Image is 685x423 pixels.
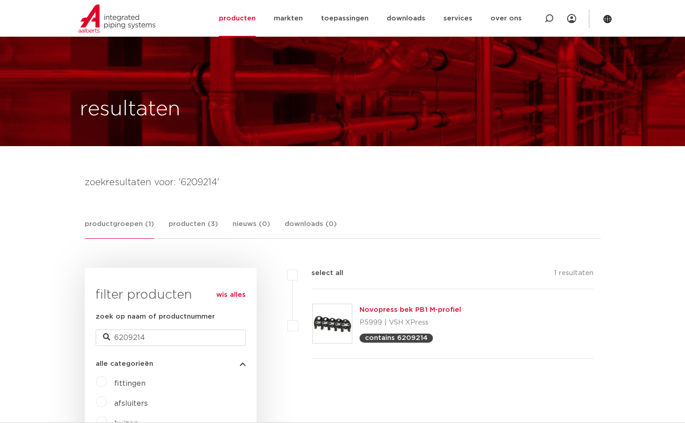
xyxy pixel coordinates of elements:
[365,334,428,341] p: contains 6209214
[96,360,246,367] button: alle categorieën
[96,311,215,322] label: zoek op naam of productnummer
[298,268,343,279] label: select all
[554,268,593,282] p: 1 resultaten
[96,330,246,346] input: zoeken
[96,360,153,367] span: alle categorieën
[360,306,461,313] a: Novopress bek PB1 M-profiel
[85,175,601,190] h4: zoekresultaten voor: '6209214'
[80,95,180,124] h1: resultaten
[85,219,154,239] a: productgroepen (1)
[360,315,461,330] p: P5999 | VSH XPress
[114,380,146,387] a: fittingen
[114,400,148,407] a: afsluiters
[216,290,246,300] a: wis alles
[313,304,352,343] img: Thumbnail for Novopress bek PB1 M-profiel
[285,219,337,238] a: downloads (0)
[233,219,270,238] a: nieuws (0)
[169,219,218,238] a: producten (3)
[96,286,246,304] h3: filter producten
